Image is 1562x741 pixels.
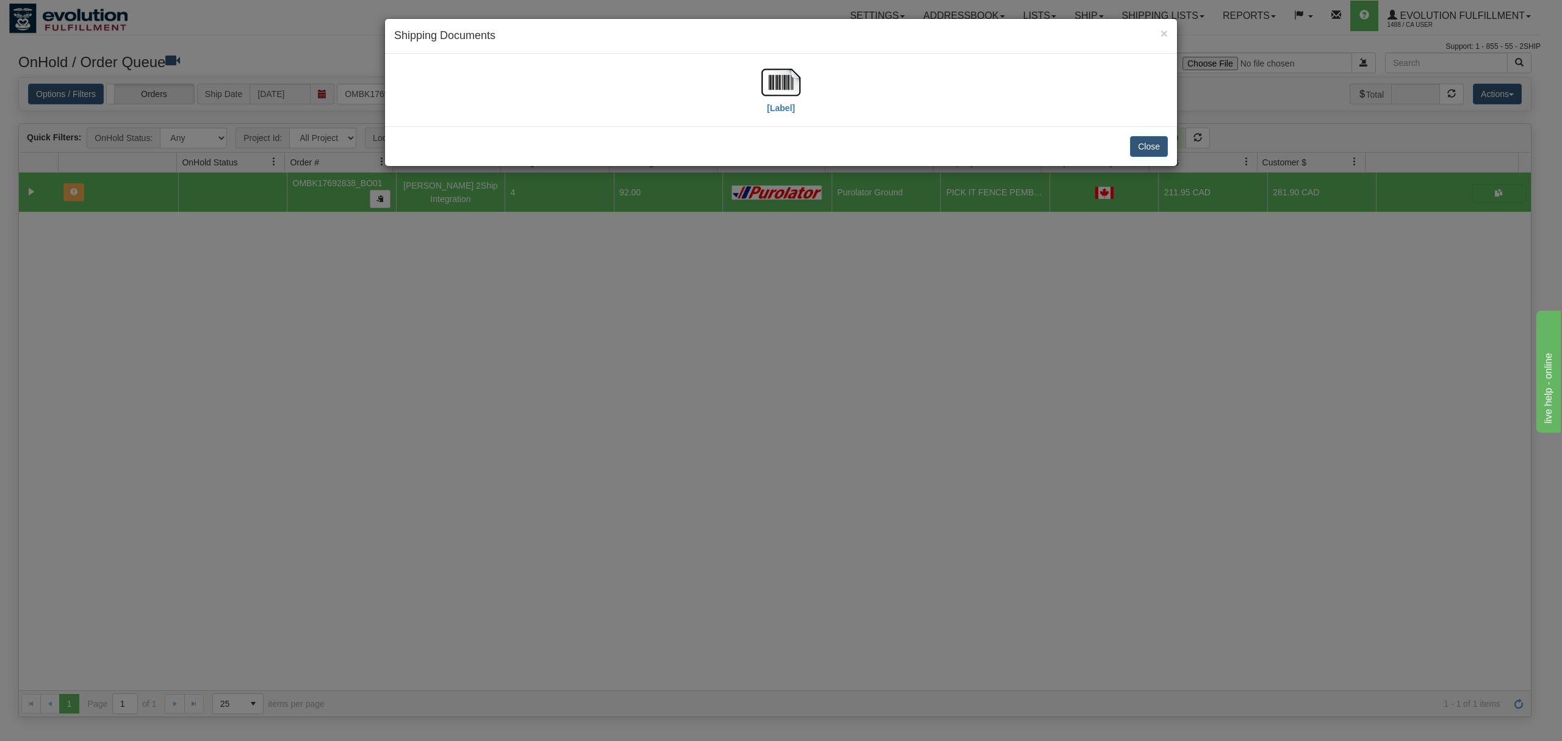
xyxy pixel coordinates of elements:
[767,102,795,114] label: [Label]
[394,28,1168,44] h4: Shipping Documents
[1161,26,1168,40] span: ×
[1161,27,1168,40] button: Close
[1130,136,1168,157] button: Close
[761,63,801,102] img: barcode.jpg
[761,76,801,112] a: [Label]
[9,7,113,22] div: live help - online
[1534,308,1561,433] iframe: chat widget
